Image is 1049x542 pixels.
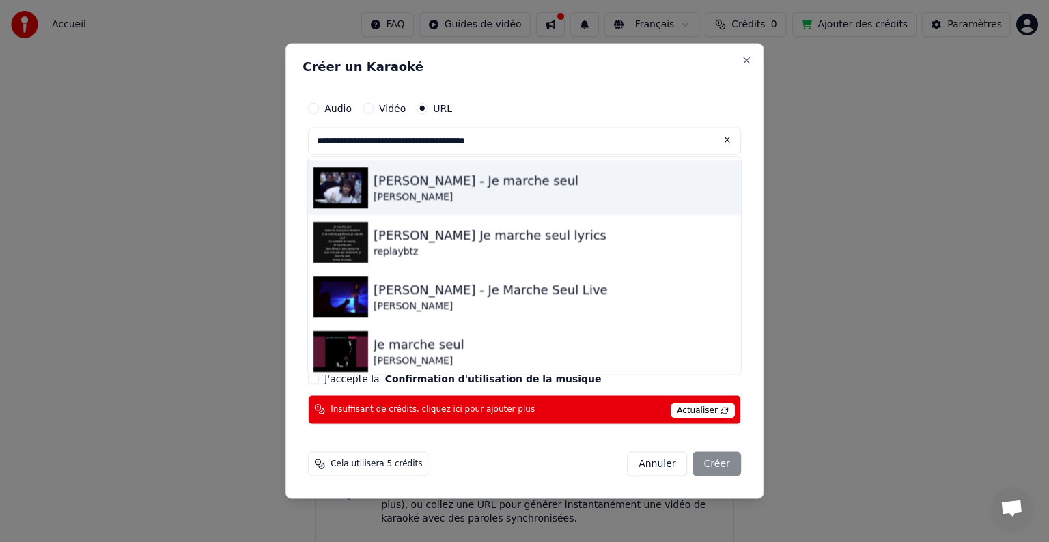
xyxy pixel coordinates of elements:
div: [PERSON_NAME] - Je marche seul [374,171,578,190]
div: [PERSON_NAME] [374,300,608,313]
img: Jean-Jacques Goldman - Je Marche Seul Live [313,276,368,317]
label: J'accepte la [324,373,601,383]
button: Annuler [627,451,687,476]
div: replaybtz [374,245,606,259]
span: Cela utilisera 5 crédits [331,458,422,469]
img: Jean Jacques Goldman Je marche seul lyrics [313,222,368,263]
div: Je marche seul [374,335,464,354]
div: [PERSON_NAME] [374,190,578,204]
div: [PERSON_NAME] - Je Marche Seul Live [374,281,608,300]
h2: Créer un Karaoké [303,61,746,73]
label: Vidéo [379,104,406,113]
button: J'accepte la [385,373,602,383]
div: [PERSON_NAME] Je marche seul lyrics [374,226,606,245]
span: Actualiser [671,403,735,418]
div: [PERSON_NAME] [374,354,464,368]
img: Je marche seul [313,331,368,372]
label: URL [433,104,452,113]
img: Jean-Jacques Goldman - Je marche seul [313,167,368,208]
span: Insuffisant de crédits, cliquez ici pour ajouter plus [331,404,535,415]
label: Audio [324,104,352,113]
